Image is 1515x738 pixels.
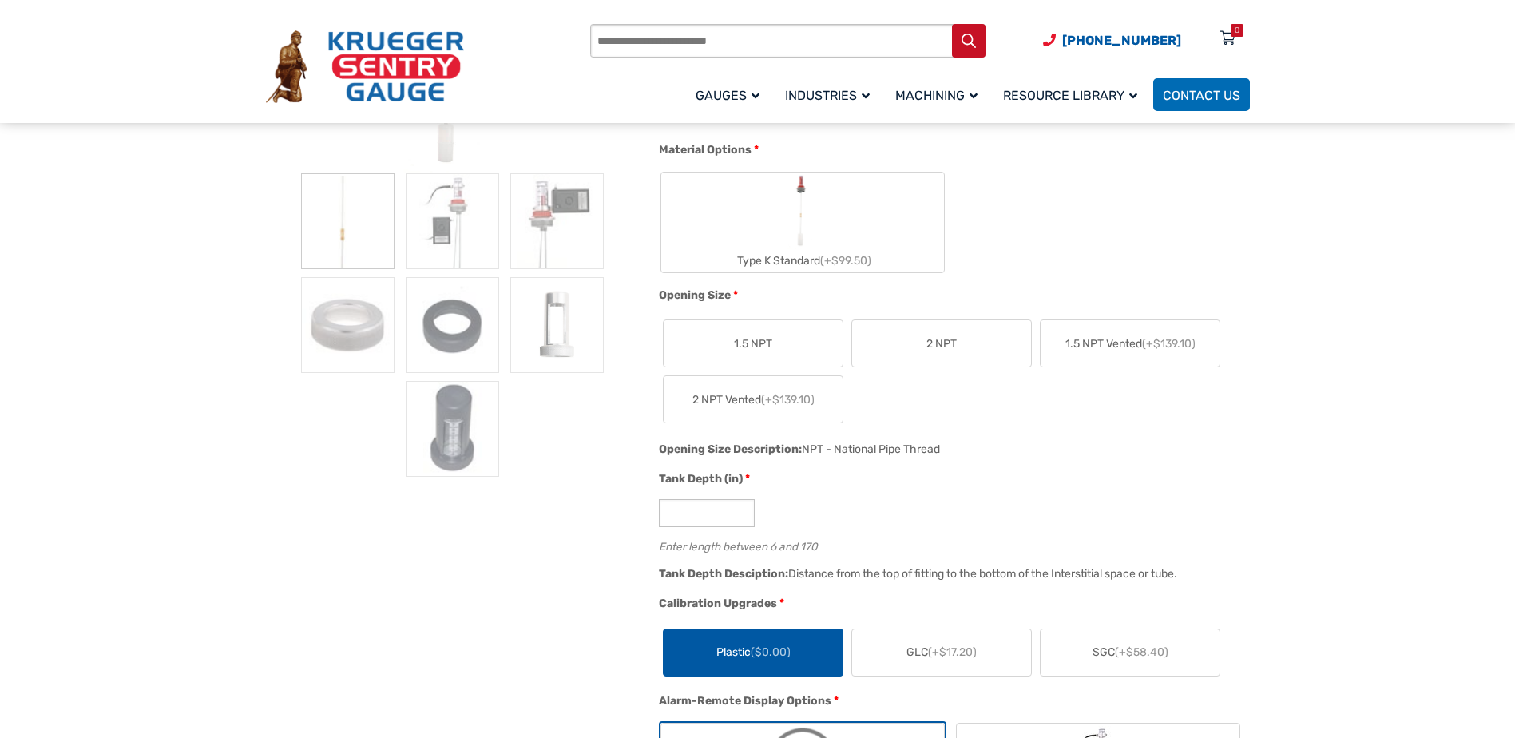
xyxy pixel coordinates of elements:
span: 1.5 NPT Vented [1065,335,1196,352]
div: Type K Standard [661,249,944,272]
img: Leak Type K Gauge - Image 7 [406,381,499,477]
abbr: required [733,287,738,304]
img: Krueger Sentry Gauge [266,30,464,104]
span: Contact Us [1163,88,1240,103]
div: Enter length between 6 and 170 [659,537,1241,552]
abbr: required [754,141,759,158]
a: Machining [886,76,993,113]
span: Opening Size [659,288,731,302]
span: Industries [785,88,870,103]
img: Leak Detection Gauge [301,173,395,269]
abbr: required [834,692,839,709]
span: SGC [1093,644,1168,661]
span: Tank Depth Desciption: [659,567,788,581]
span: Alarm-Remote Display Options [659,694,831,708]
span: (+$139.10) [1142,337,1196,351]
span: GLC [906,644,977,661]
div: Distance from the top of fitting to the bottom of the Interstitial space or tube. [788,567,1177,581]
img: Leak Type K Gauge - Image 5 [406,277,499,373]
div: NPT - National Pipe Thread [802,442,940,456]
span: (+$58.40) [1115,645,1168,659]
span: Material Options [659,143,752,157]
span: (+$17.20) [928,645,977,659]
label: Type K Standard [661,173,944,272]
span: Opening Size Description: [659,442,802,456]
img: ALG-OF [510,277,604,373]
img: Leak Type K Gauge - Image 2 [406,173,499,269]
a: Resource Library [993,76,1153,113]
span: 2 NPT Vented [692,391,815,408]
abbr: required [745,470,750,487]
span: 2 NPT [926,335,957,352]
span: 1.5 NPT [734,335,772,352]
span: Machining [895,88,978,103]
img: Leak Type K Gauge - Image 3 [510,173,604,269]
a: Phone Number (920) 434-8860 [1043,30,1181,50]
span: (+$99.50) [820,254,871,268]
a: Gauges [686,76,775,113]
a: Contact Us [1153,78,1250,111]
span: [PHONE_NUMBER] [1062,33,1181,48]
span: Tank Depth (in) [659,472,743,486]
a: Industries [775,76,886,113]
span: Calibration Upgrades [659,597,777,610]
abbr: required [779,595,784,612]
span: Resource Library [1003,88,1137,103]
span: (+$139.10) [761,393,815,407]
div: 0 [1235,24,1239,37]
img: Leak Detection Gauge [787,173,818,249]
span: Gauges [696,88,759,103]
img: Leak Type K Gauge - Image 4 [301,277,395,373]
span: ($0.00) [751,645,791,659]
span: Plastic [716,644,791,661]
